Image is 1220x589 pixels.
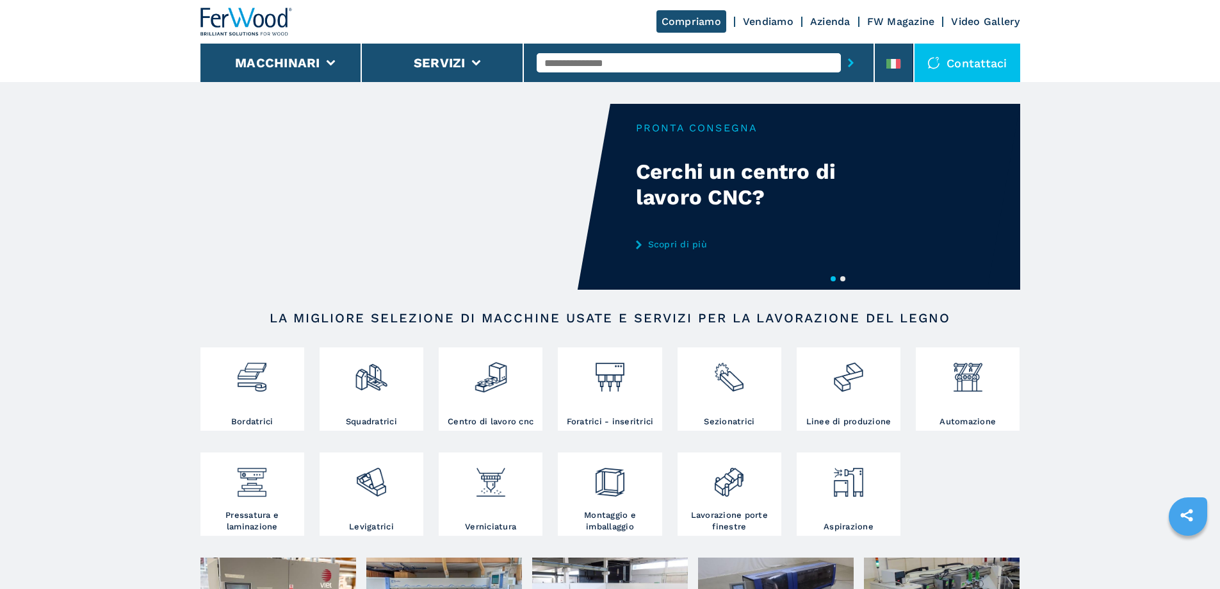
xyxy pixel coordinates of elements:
[200,8,293,36] img: Ferwood
[712,456,746,499] img: lavorazione_porte_finestre_2.png
[867,15,935,28] a: FW Magazine
[840,276,845,281] button: 2
[824,521,874,533] h3: Aspirazione
[831,276,836,281] button: 1
[354,351,388,394] img: squadratrici_2.png
[1166,531,1210,579] iframe: Chat
[797,347,900,431] a: Linee di produzione
[951,351,985,394] img: automazione.png
[320,452,423,536] a: Levigatrici
[558,347,662,431] a: Foratrici - inseritrici
[916,347,1020,431] a: Automazione
[200,347,304,431] a: Bordatrici
[346,416,397,427] h3: Squadratrici
[712,351,746,394] img: sezionatrici_2.png
[561,510,658,533] h3: Montaggio e imballaggio
[831,351,865,394] img: linee_di_produzione_2.png
[200,104,610,290] video: Your browser does not support the video tag.
[593,351,627,394] img: foratrici_inseritrici_2.png
[1171,499,1203,531] a: sharethis
[448,416,533,427] h3: Centro di lavoro cnc
[354,456,388,499] img: levigatrici_2.png
[704,416,754,427] h3: Sezionatrici
[204,510,301,533] h3: Pressatura e laminazione
[810,15,850,28] a: Azienda
[797,452,900,536] a: Aspirazione
[806,416,891,427] h3: Linee di produzione
[414,55,466,71] button: Servizi
[636,239,887,249] a: Scopri di più
[841,48,861,78] button: submit-button
[656,10,726,33] a: Compriamo
[951,15,1020,28] a: Video Gallery
[915,44,1020,82] div: Contattaci
[678,347,781,431] a: Sezionatrici
[927,56,940,69] img: Contattaci
[465,521,516,533] h3: Verniciatura
[200,452,304,536] a: Pressatura e laminazione
[439,452,542,536] a: Verniciatura
[235,351,269,394] img: bordatrici_1.png
[678,452,781,536] a: Lavorazione porte finestre
[558,452,662,536] a: Montaggio e imballaggio
[681,510,778,533] h3: Lavorazione porte finestre
[474,456,508,499] img: verniciatura_1.png
[235,456,269,499] img: pressa-strettoia.png
[474,351,508,394] img: centro_di_lavoro_cnc_2.png
[831,456,865,499] img: aspirazione_1.png
[231,416,273,427] h3: Bordatrici
[241,310,979,326] h2: LA MIGLIORE SELEZIONE DI MACCHINE USATE E SERVIZI PER LA LAVORAZIONE DEL LEGNO
[439,347,542,431] a: Centro di lavoro cnc
[320,347,423,431] a: Squadratrici
[593,456,627,499] img: montaggio_imballaggio_2.png
[235,55,320,71] button: Macchinari
[349,521,394,533] h3: Levigatrici
[743,15,793,28] a: Vendiamo
[939,416,996,427] h3: Automazione
[567,416,654,427] h3: Foratrici - inseritrici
